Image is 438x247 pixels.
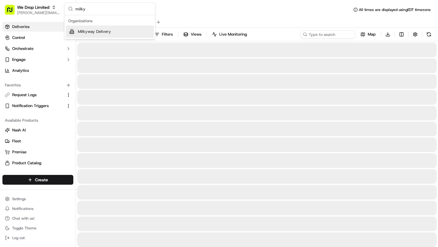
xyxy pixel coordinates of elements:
[61,151,74,155] span: Pylon
[425,30,433,39] button: Refresh
[66,16,154,26] div: Organizations
[12,160,41,166] span: Product Catalog
[19,94,65,99] span: Wisdom [PERSON_NAME]
[12,206,33,211] span: Notifications
[2,147,73,157] button: Promise
[181,30,204,39] button: Views
[6,137,11,141] div: 📗
[2,158,73,168] button: Product Catalog
[94,78,111,85] button: See all
[12,95,17,99] img: 1736555255976-a54dd68f-1ca7-489b-9aae-adbdc363a1c4
[16,39,109,46] input: Got a question? Start typing here...
[75,3,151,15] input: Search...
[2,116,73,125] div: Available Products
[209,30,250,39] button: Live Monitoring
[2,22,73,32] a: Deliveries
[51,137,56,141] div: 💻
[2,136,73,146] button: Fleet
[103,60,111,67] button: Start new chat
[2,80,73,90] div: Favorites
[359,7,431,12] span: All times are displayed using EDT timezone
[6,105,16,115] img: Brittany Newman
[5,138,71,144] a: Fleet
[2,175,73,185] button: Create
[27,58,100,64] div: Start new chat
[43,151,74,155] a: Powered byPylon
[2,33,73,43] button: Control
[6,89,16,100] img: Wisdom Oko
[12,57,26,62] span: Engage
[2,195,73,203] button: Settings
[5,160,71,166] a: Product Catalog
[2,224,73,232] button: Toggle Theme
[57,136,98,142] span: API Documentation
[78,29,111,34] span: Milkyway Delivery
[2,2,63,17] button: We Drop Limited[PERSON_NAME][EMAIL_ADDRESS][DOMAIN_NAME]
[6,79,41,84] div: Past conversations
[12,136,47,142] span: Knowledge Base
[12,103,49,109] span: Notification Triggers
[5,149,71,155] a: Promise
[17,10,61,15] button: [PERSON_NAME][EMAIL_ADDRESS][DOMAIN_NAME]
[12,216,34,221] span: Chat with us!
[5,92,64,98] a: Request Logs
[301,30,355,39] input: Type to search
[368,32,376,37] span: Map
[2,125,73,135] button: Nash AI
[12,127,26,133] span: Nash AI
[12,226,36,231] span: Toggle Theme
[2,55,73,64] button: Engage
[5,103,64,109] a: Notification Triggers
[12,35,25,40] span: Control
[2,214,73,223] button: Chat with us!
[50,111,53,116] span: •
[358,30,378,39] button: Map
[27,64,84,69] div: We're available if you need us!
[12,235,25,240] span: Log out
[2,44,73,54] button: Orchestrate
[12,149,26,155] span: Promise
[12,46,33,51] span: Orchestrate
[19,111,49,116] span: [PERSON_NAME]
[2,204,73,213] button: Notifications
[12,92,36,98] span: Request Logs
[54,111,66,116] span: [DATE]
[49,134,100,144] a: 💻API Documentation
[12,197,26,201] span: Settings
[13,58,24,69] img: 8571987876998_91fb9ceb93ad5c398215_72.jpg
[2,234,73,242] button: Log out
[4,134,49,144] a: 📗Knowledge Base
[12,24,30,30] span: Deliveries
[2,66,73,75] a: Analytics
[162,32,173,37] span: Filters
[66,94,68,99] span: •
[2,90,73,100] button: Request Logs
[6,24,111,34] p: Welcome 👋
[152,30,176,39] button: Filters
[2,101,73,111] button: Notification Triggers
[12,138,21,144] span: Fleet
[219,32,247,37] span: Live Monitoring
[69,94,82,99] span: [DATE]
[191,32,201,37] span: Views
[5,127,71,133] a: Nash AI
[6,58,17,69] img: 1736555255976-a54dd68f-1ca7-489b-9aae-adbdc363a1c4
[35,177,48,183] span: Create
[64,15,155,39] div: Suggestions
[12,68,29,73] span: Analytics
[17,4,49,10] button: We Drop Limited
[6,6,18,18] img: Nash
